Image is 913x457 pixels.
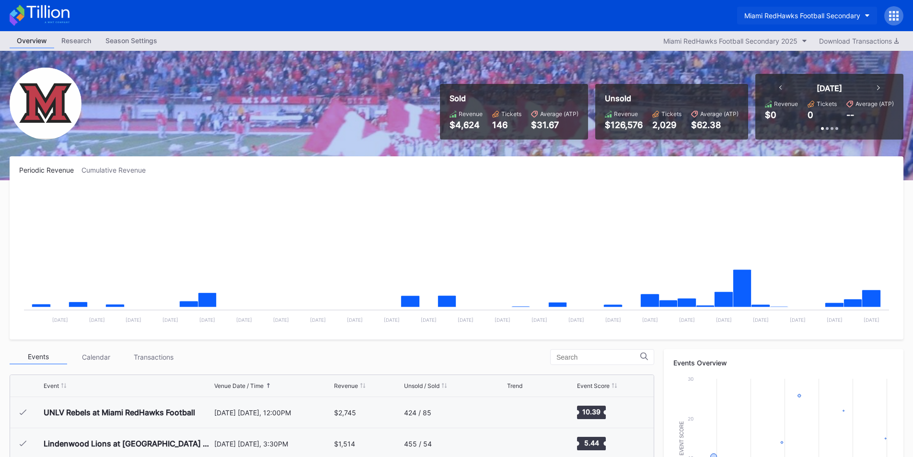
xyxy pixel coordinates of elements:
svg: Chart title [507,432,536,456]
div: Periodic Revenue [19,166,81,174]
div: Average (ATP) [700,110,739,117]
div: Trend [507,382,522,389]
div: Miami RedHawks Football Secondary 2025 [663,37,797,45]
div: Average (ATP) [855,100,894,107]
div: $31.67 [531,120,578,130]
div: UNLV Rebels at Miami RedHawks Football [44,408,195,417]
div: Lindenwood Lions at [GEOGRAPHIC_DATA] RedHawks Football [44,439,212,448]
div: $2,745 [334,409,356,417]
svg: Chart title [507,400,536,424]
div: Venue Date / Time [214,382,264,389]
text: 20 [688,416,693,422]
text: [DATE] [162,317,178,323]
div: Cumulative Revenue [81,166,153,174]
div: Revenue [614,110,638,117]
div: Revenue [774,100,798,107]
div: Events [10,350,67,364]
div: [DATE] [DATE], 12:00PM [214,409,332,417]
text: [DATE] [679,317,695,323]
a: Overview [10,34,54,48]
div: Sold [450,94,578,103]
text: [DATE] [605,317,621,323]
text: [DATE] [89,317,105,323]
text: [DATE] [199,317,215,323]
div: 2,029 [652,120,682,130]
input: Search [556,353,640,361]
text: [DATE] [421,317,437,323]
div: Download Transactions [819,37,899,45]
img: Miami_RedHawks_Football_Secondary.png [10,68,81,140]
div: 455 / 54 [404,440,432,448]
div: $4,624 [450,120,483,130]
text: [DATE] [384,317,400,323]
button: Miami RedHawks Football Secondary [737,7,877,24]
text: 5.44 [584,439,599,447]
div: Season Settings [98,34,164,47]
div: [DATE] [817,83,842,93]
div: Events Overview [673,359,894,367]
text: [DATE] [126,317,141,323]
text: [DATE] [495,317,510,323]
div: Event [44,382,59,389]
button: Miami RedHawks Football Secondary 2025 [659,35,812,47]
div: 0 [808,110,813,120]
text: [DATE] [532,317,547,323]
div: $1,514 [334,440,355,448]
div: Transactions [125,350,182,364]
text: [DATE] [310,317,326,323]
text: [DATE] [864,317,879,323]
text: [DATE] [827,317,843,323]
text: 10.39 [582,408,601,416]
div: Event Score [577,382,610,389]
div: Revenue [459,110,483,117]
div: -- [846,110,854,120]
div: Tickets [817,100,837,107]
div: Tickets [661,110,682,117]
text: [DATE] [52,317,68,323]
text: [DATE] [790,317,806,323]
div: 424 / 85 [404,409,431,417]
button: Download Transactions [814,35,903,47]
text: Event Score [679,421,684,456]
div: $0 [765,110,776,120]
div: $126,576 [605,120,643,130]
text: [DATE] [273,317,289,323]
a: Season Settings [98,34,164,48]
div: Unsold / Sold [404,382,439,389]
div: 146 [492,120,521,130]
text: [DATE] [753,317,769,323]
text: [DATE] [568,317,584,323]
div: Tickets [501,110,521,117]
div: Revenue [334,382,358,389]
text: [DATE] [458,317,474,323]
text: [DATE] [716,317,732,323]
text: [DATE] [347,317,363,323]
div: [DATE] [DATE], 3:30PM [214,440,332,448]
text: [DATE] [642,317,658,323]
text: [DATE] [236,317,252,323]
text: 30 [688,376,693,382]
a: Research [54,34,98,48]
div: Average (ATP) [540,110,578,117]
div: Calendar [67,350,125,364]
div: Research [54,34,98,47]
div: $62.38 [691,120,739,130]
svg: Chart title [19,186,894,330]
div: Miami RedHawks Football Secondary [744,12,860,20]
div: Unsold [605,94,739,103]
